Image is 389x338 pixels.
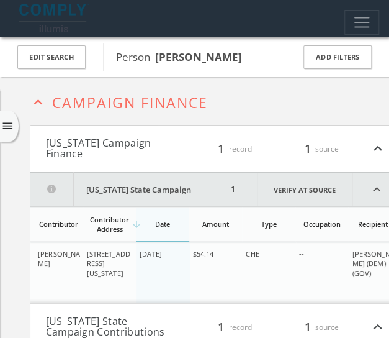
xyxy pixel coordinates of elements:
[38,249,80,268] span: [PERSON_NAME]
[38,219,80,229] div: Contributor
[228,173,238,206] div: 1
[86,249,130,278] span: [STREET_ADDRESS][US_STATE]
[155,50,242,64] b: [PERSON_NAME]
[303,45,372,70] button: Add Filters
[140,249,162,258] span: [DATE]
[86,215,133,234] div: Contributor Address
[298,249,303,258] span: --
[116,50,242,64] span: Person
[192,249,213,258] span: $54.14
[131,219,142,230] i: arrow_downward
[213,140,228,157] span: 1
[298,219,345,229] div: Occupation
[46,138,171,160] button: [US_STATE] Campaign Finance
[264,316,339,338] div: source
[213,318,228,335] span: 1
[30,173,228,206] button: [US_STATE] State Campaign Contributions
[245,219,292,229] div: Type
[177,138,252,160] div: record
[17,45,86,70] button: Edit Search
[52,93,208,112] span: Campaign Finance
[1,120,14,133] i: menu
[46,316,171,338] button: [US_STATE] State Campaign Contributions
[30,94,47,111] i: expand_less
[300,140,315,157] span: 1
[370,316,386,338] i: expand_less
[344,10,379,35] button: Toggle navigation
[19,4,89,32] img: illumis
[257,173,352,206] a: Verify at source
[192,219,239,229] div: Amount
[370,138,386,160] i: expand_less
[177,316,252,338] div: record
[139,219,186,229] div: Date
[246,249,259,258] span: CHE
[264,138,339,160] div: source
[300,318,315,335] span: 1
